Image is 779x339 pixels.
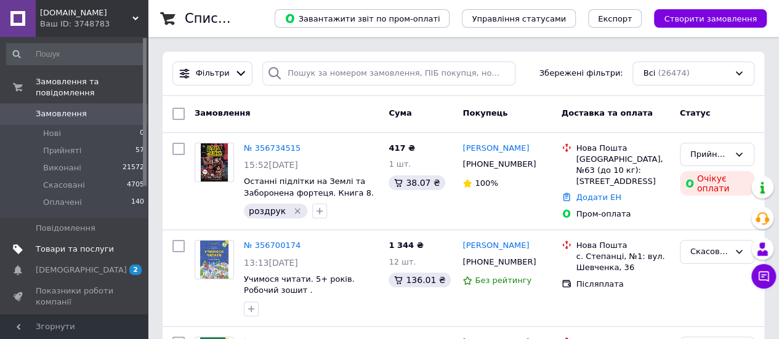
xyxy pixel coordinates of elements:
[389,175,445,190] div: 38.07 ₴
[293,206,302,216] svg: Видалити мітку
[40,18,148,30] div: Ваш ID: 3748783
[131,197,144,208] span: 140
[664,14,757,23] span: Створити замовлення
[244,177,374,209] a: Останні підлітки на Землі та Заборонена фортеця. Книга 8. [PERSON_NAME]
[129,265,142,275] span: 2
[539,68,623,79] span: Збережені фільтри:
[389,143,415,153] span: 417 ₴
[6,43,145,65] input: Пошук
[196,68,230,79] span: Фільтри
[36,244,114,255] span: Товари та послуги
[389,108,411,118] span: Cума
[36,76,148,98] span: Замовлення та повідомлення
[244,274,370,318] a: Учимося читати. 5+ років. Робочий зошит .[PERSON_NAME] Рік до школи. Видавництво "Основа"
[43,145,81,156] span: Прийняті
[576,251,670,273] div: с. Степанці, №1: вул. Шевченка, 36
[680,171,754,196] div: Очікує оплати
[576,209,670,220] div: Пром-оплата
[680,108,711,118] span: Статус
[244,160,298,170] span: 15:52[DATE]
[751,264,776,289] button: Чат з покупцем
[562,108,653,118] span: Доставка та оплата
[249,206,286,216] span: роздрук
[201,143,228,181] img: Фото товару
[576,143,670,154] div: Нова Пошта
[195,240,234,279] a: Фото товару
[135,145,144,156] span: 57
[389,273,450,287] div: 136.01 ₴
[462,108,507,118] span: Покупець
[43,180,85,191] span: Скасовані
[460,254,538,270] div: [PHONE_NUMBER]
[200,241,228,279] img: Фото товару
[462,9,576,28] button: Управління статусами
[460,156,538,172] div: [PHONE_NUMBER]
[462,143,529,154] a: [PERSON_NAME]
[43,128,61,139] span: Нові
[462,240,529,252] a: [PERSON_NAME]
[36,285,114,308] span: Показники роботи компанії
[36,108,87,119] span: Замовлення
[275,9,450,28] button: Завантажити звіт по пром-оплаті
[40,7,132,18] span: Topbook.net.ua
[140,128,144,139] span: 0
[43,162,81,173] span: Виконані
[658,68,690,78] span: (26474)
[244,258,298,268] span: 13:13[DATE]
[588,9,642,28] button: Експорт
[389,159,411,169] span: 1 шт.
[576,279,670,290] div: Післяплата
[244,241,301,250] a: № 356700174
[690,245,729,258] div: Скасовано
[244,143,301,153] a: № 356734515
[475,276,531,285] span: Без рейтингу
[195,143,234,182] a: Фото товару
[475,178,498,188] span: 100%
[127,180,144,191] span: 4705
[262,62,515,86] input: Пошук за номером замовлення, ПІБ покупця, номером телефону, Email, номером накладної
[643,68,655,79] span: Всі
[389,257,416,266] span: 12 шт.
[654,9,767,28] button: Створити замовлення
[642,14,767,23] a: Створити замовлення
[185,11,310,26] h1: Список замовлень
[195,108,250,118] span: Замовлення
[36,223,95,234] span: Повідомлення
[285,13,440,24] span: Завантажити звіт по пром-оплаті
[690,148,729,161] div: Прийнято
[123,162,144,173] span: 21572
[472,14,566,23] span: Управління статусами
[36,265,127,276] span: [DEMOGRAPHIC_DATA]
[598,14,632,23] span: Експорт
[576,154,670,188] div: [GEOGRAPHIC_DATA], №63 (до 10 кг): [STREET_ADDRESS]
[576,240,670,251] div: Нова Пошта
[389,241,423,250] span: 1 344 ₴
[43,197,82,208] span: Оплачені
[576,193,621,202] a: Додати ЕН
